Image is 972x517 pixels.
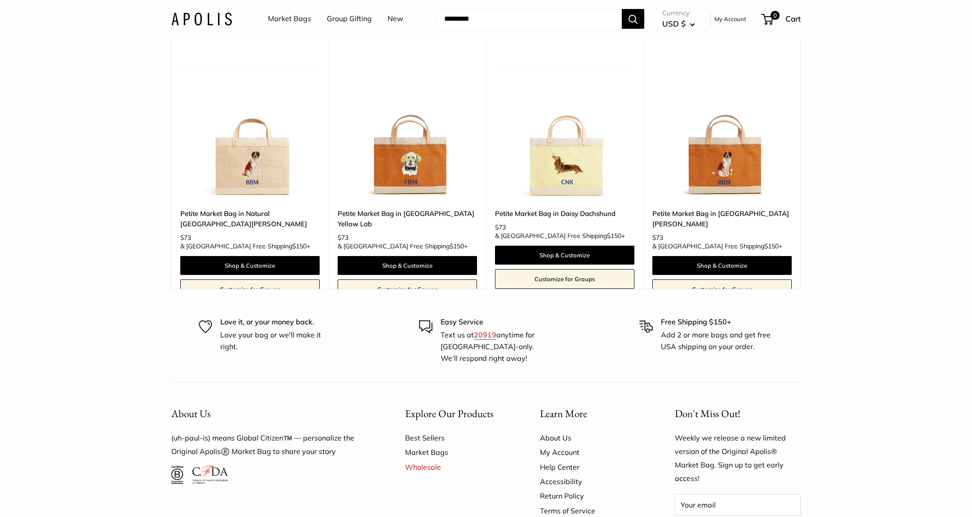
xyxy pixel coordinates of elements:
[338,234,348,242] span: $73
[171,407,210,420] span: About Us
[495,223,506,231] span: $73
[180,60,320,199] img: Petite Market Bag in Natural St. Bernard
[405,407,493,420] span: Explore Our Products
[652,279,792,299] a: Customize for Groups
[785,14,801,23] span: Cart
[540,407,587,420] span: Learn More
[661,316,773,328] p: Free Shipping $150+
[662,7,695,19] span: Currency
[338,60,477,199] img: Petite Market Bag in Cognac Yellow Lab
[437,9,622,29] input: Search...
[292,242,307,250] span: $150
[495,60,634,199] img: Petite Market Bag in Daisy Dachshund
[495,60,634,199] a: Petite Market Bag in Daisy Dachshunddescription_The artist's desk in Ventura CA
[180,279,320,299] a: Customize for Groups
[171,12,232,25] img: Apolis
[180,60,320,199] a: Petite Market Bag in Natural St. BernardPetite Market Bag in Natural St. Bernard
[268,12,311,26] a: Market Bags
[652,256,792,275] a: Shop & Customize
[675,432,801,486] p: Weekly we release a new limited version of the Original Apolis® Market Bag. Sign up to get early ...
[495,208,634,219] a: Petite Market Bag in Daisy Dachshund
[540,405,643,423] button: Learn More
[171,405,374,423] button: About Us
[764,242,779,250] span: $150
[762,12,801,26] a: 0 Cart
[220,316,333,328] p: Love it, or your money back.
[675,405,801,423] p: Don't Miss Out!
[180,256,320,275] a: Shop & Customize
[540,460,643,474] a: Help Center
[474,330,496,339] a: 20919
[441,329,553,364] p: Text us at anytime for [GEOGRAPHIC_DATA]-only. We’ll respond right away!
[607,232,621,240] span: $150
[220,329,333,352] p: Love your bag or we'll make it right.
[338,208,477,229] a: Petite Market Bag in [GEOGRAPHIC_DATA] Yellow Lab
[327,12,372,26] a: Group Gifting
[388,12,403,26] a: New
[405,460,508,474] a: Wholesale
[338,279,477,299] a: Customize for Groups
[652,208,792,229] a: Petite Market Bag in [GEOGRAPHIC_DATA][PERSON_NAME]
[771,11,780,20] span: 0
[441,316,553,328] p: Easy Service
[338,256,477,275] a: Shop & Customize
[661,329,773,352] p: Add 2 or more bags and get free USA shipping on your order.
[180,208,320,229] a: Petite Market Bag in Natural [GEOGRAPHIC_DATA][PERSON_NAME]
[192,466,228,484] img: Council of Fashion Designers of America Member
[405,431,508,445] a: Best Sellers
[540,489,643,503] a: Return Policy
[405,445,508,459] a: Market Bags
[338,60,477,199] a: Petite Market Bag in Cognac Yellow LabPetite Market Bag in Cognac Yellow Lab
[405,405,508,423] button: Explore Our Products
[622,9,644,29] button: Search
[652,243,782,249] span: & [GEOGRAPHIC_DATA] Free Shipping +
[180,234,191,242] span: $73
[540,431,643,445] a: About Us
[652,234,663,242] span: $73
[662,17,695,31] button: USD $
[714,13,746,24] a: My Account
[7,483,96,510] iframe: Sign Up via Text for Offers
[662,19,686,28] span: USD $
[495,246,634,265] a: Shop & Customize
[495,269,634,289] a: Customize for Groups
[450,242,464,250] span: $150
[338,243,468,249] span: & [GEOGRAPHIC_DATA] Free Shipping +
[652,60,792,199] a: Petite Market Bag in Cognac St. Bernarddescription_The artist's desk in Ventura CA
[540,445,643,459] a: My Account
[171,466,183,484] img: Certified B Corporation
[495,233,625,239] span: & [GEOGRAPHIC_DATA] Free Shipping +
[540,474,643,489] a: Accessibility
[652,60,792,199] img: Petite Market Bag in Cognac St. Bernard
[180,243,310,249] span: & [GEOGRAPHIC_DATA] Free Shipping +
[171,432,374,459] p: (uh-paul-is) means Global Citizen™️ — personalize the Original Apolis®️ Market Bag to share your ...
